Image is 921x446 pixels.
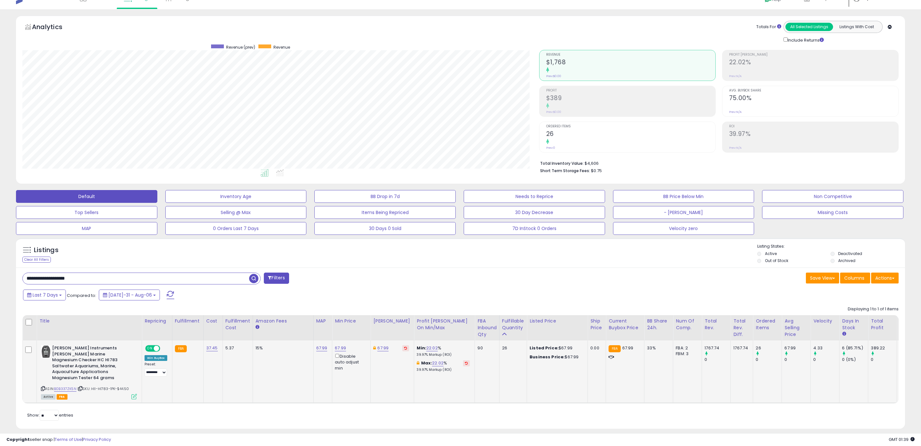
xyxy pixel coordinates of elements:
[39,318,139,324] div: Title
[806,273,839,283] button: Save View
[16,206,157,219] button: Top Sellers
[146,346,154,351] span: ON
[464,222,605,235] button: 7D InStock 0 Orders
[225,345,248,351] div: 5.37
[165,222,307,235] button: 0 Orders Last 7 Days
[765,258,788,263] label: Out of Stock
[432,360,444,366] a: 22.02
[414,315,475,340] th: The percentage added to the cost of goods (COGS) that forms the calculator for Min & Max prices.
[33,292,58,298] span: Last 7 Days
[477,318,497,338] div: FBA inbound Qty
[676,351,697,357] div: FBM: 3
[41,345,137,399] div: ASIN:
[842,318,865,331] div: Days In Stock
[55,436,82,442] a: Terms of Use
[842,357,868,362] div: 0 (0%)
[546,146,555,150] small: Prev: 0
[647,318,670,331] div: BB Share 24h.
[530,345,559,351] b: Listed Price:
[16,190,157,203] button: Default
[733,318,750,338] div: Total Rev. Diff.
[23,290,66,300] button: Last 7 Days
[613,222,754,235] button: Velocity zero
[756,318,779,331] div: Ordered Items
[756,345,782,351] div: 26
[540,168,590,173] b: Short Term Storage Fees:
[314,222,456,235] button: 30 Days 0 Sold
[842,345,868,351] div: 6 (85.71%)
[417,345,470,357] div: %
[22,257,51,263] div: Clear All Filters
[32,22,75,33] h5: Analytics
[145,355,167,361] div: Win BuyBox
[756,24,781,30] div: Totals For
[417,318,472,331] div: Profit [PERSON_NAME] on Min/Max
[546,110,561,114] small: Prev: $0.00
[316,345,327,351] a: 67.99
[165,206,307,219] button: Selling @ Max
[530,354,565,360] b: Business Price:
[590,318,603,331] div: Ship Price
[705,345,730,351] div: 1767.74
[813,318,837,324] div: Velocity
[609,345,620,352] small: FBA
[373,318,411,324] div: [PERSON_NAME]
[502,318,524,331] div: Fulfillable Quantity
[464,206,605,219] button: 30 Day Decrease
[546,74,561,78] small: Prev: $0.00
[729,146,742,150] small: Prev: N/A
[16,222,157,235] button: MAP
[813,345,839,351] div: 4.33
[426,345,438,351] a: 22.02
[784,318,808,338] div: Avg Selling Price
[159,346,169,351] span: OFF
[417,353,470,357] p: 39.97% Markup (ROI)
[226,44,255,50] span: Revenue (prev)
[833,23,880,31] button: Listings With Cost
[546,59,715,67] h2: $1,768
[477,345,494,351] div: 90
[609,318,642,331] div: Current Buybox Price
[377,345,389,351] a: 67.99
[622,345,634,351] span: 67.99
[34,246,59,255] h5: Listings
[57,394,67,400] span: FBA
[264,273,289,284] button: Filters
[676,345,697,351] div: FBA: 2
[784,357,810,362] div: 0
[417,368,470,372] p: 39.97% Markup (ROI)
[546,53,715,57] span: Revenue
[335,345,346,351] a: 67.99
[225,318,250,331] div: Fulfillment Cost
[464,190,605,203] button: Needs to Reprice
[335,318,368,324] div: Min Price
[729,53,898,57] span: Profit [PERSON_NAME]
[502,345,522,351] div: 26
[871,318,894,331] div: Total Profit
[762,190,903,203] button: Non Competitive
[647,345,668,351] div: 33%
[145,318,169,324] div: Repricing
[838,251,862,256] label: Deactivated
[785,23,833,31] button: All Selected Listings
[729,110,742,114] small: Prev: N/A
[540,159,894,167] li: $4,606
[705,318,728,331] div: Total Rev.
[871,357,897,362] div: 0
[421,360,432,366] b: Max:
[27,412,73,418] span: Show: entries
[813,357,839,362] div: 0
[546,125,715,128] span: Ordered Items
[729,125,898,128] span: ROI
[273,44,290,50] span: Revenue
[314,206,456,219] button: Items Being Repriced
[316,318,330,324] div: MAP
[530,345,583,351] div: $67.99
[256,324,259,330] small: Amazon Fees.
[871,345,897,351] div: 389.22
[530,354,583,360] div: $67.99
[729,59,898,67] h2: 22.02%
[77,386,129,391] span: | SKU: HII-HI783-1PK-$44.50
[417,360,470,372] div: %
[729,74,742,78] small: Prev: N/A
